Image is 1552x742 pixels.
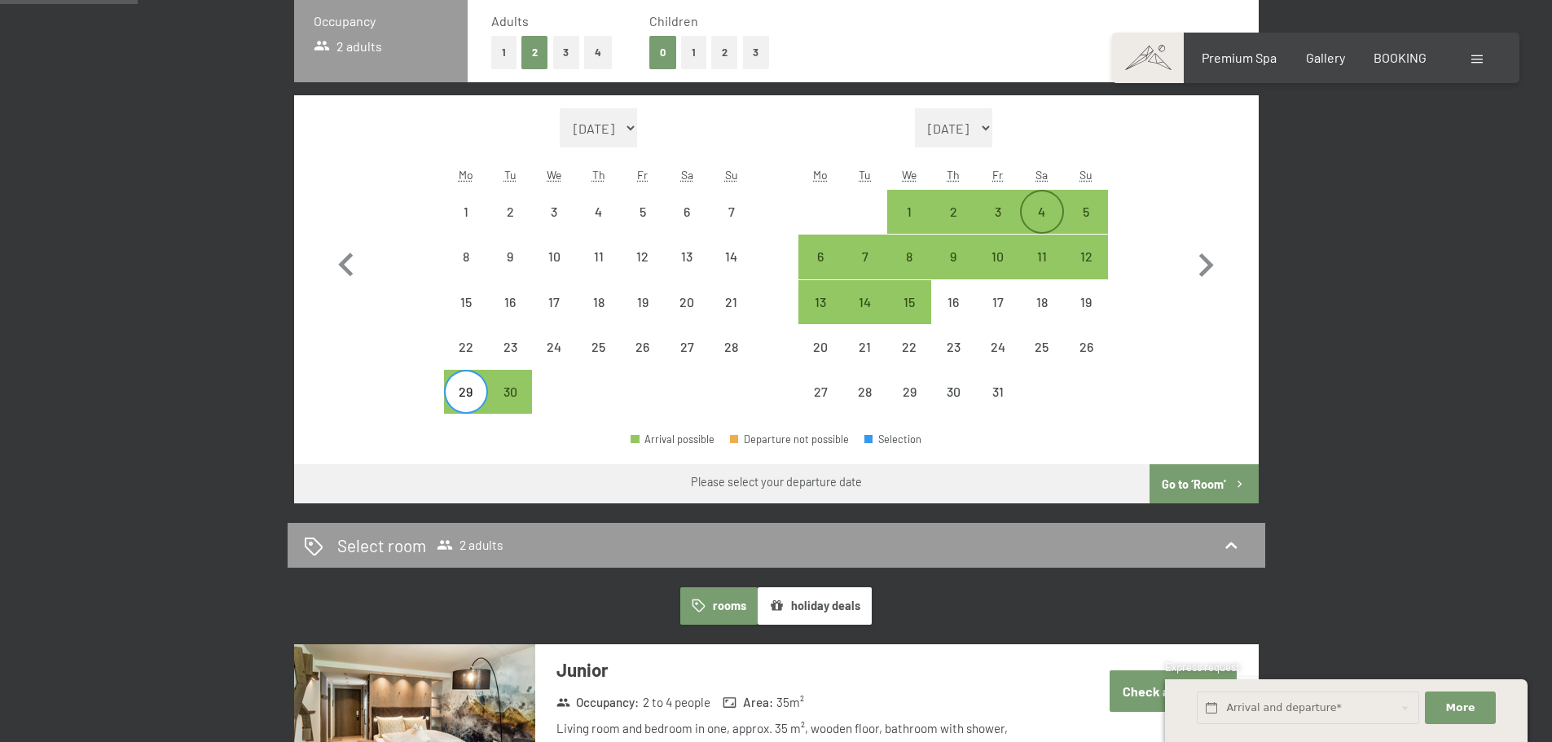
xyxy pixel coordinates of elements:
[1020,325,1064,369] div: Departure not possible
[1066,205,1106,246] div: 5
[931,280,975,324] div: Departure not possible
[975,280,1019,324] div: Departure not possible
[1425,692,1495,725] button: More
[887,280,931,324] div: Wed Oct 15 2025
[1064,235,1108,279] div: Sun Oct 12 2025
[649,36,676,69] button: 0
[337,533,426,557] h2: Select room
[665,235,709,279] div: Departure not possible
[637,168,648,182] abbr: Friday
[709,235,753,279] div: Sun Sep 14 2025
[1020,280,1064,324] div: Sat Oct 18 2025
[666,340,707,381] div: 27
[532,190,576,234] div: Wed Sep 03 2025
[1202,50,1277,65] a: Premium Spa
[977,250,1018,291] div: 10
[843,235,887,279] div: Tue Oct 07 2025
[532,325,576,369] div: Departure not possible
[887,235,931,279] div: Departure possible
[314,37,383,55] span: 2 adults
[577,235,621,279] div: Thu Sep 11 2025
[488,235,532,279] div: Departure not possible
[798,370,842,414] div: Departure not possible
[666,296,707,336] div: 20
[709,325,753,369] div: Departure not possible
[1064,235,1108,279] div: Departure possible
[532,235,576,279] div: Departure not possible
[649,13,698,29] span: Children
[532,280,576,324] div: Wed Sep 17 2025
[444,370,488,414] div: Departure possible
[622,205,663,246] div: 5
[577,325,621,369] div: Thu Sep 25 2025
[843,235,887,279] div: Departure possible
[488,280,532,324] div: Tue Sep 16 2025
[975,280,1019,324] div: Fri Oct 17 2025
[490,250,530,291] div: 9
[845,340,886,381] div: 21
[1064,190,1108,234] div: Departure possible
[547,168,561,182] abbr: Wednesday
[488,325,532,369] div: Departure not possible
[577,190,621,234] div: Departure not possible
[444,235,488,279] div: Departure not possible
[444,190,488,234] div: Departure not possible
[556,657,1041,683] h3: Junior
[1165,661,1240,674] span: Express request
[709,280,753,324] div: Sun Sep 21 2025
[931,325,975,369] div: Thu Oct 23 2025
[800,385,841,426] div: 27
[800,340,841,381] div: 20
[1182,108,1229,415] button: Next month
[534,296,574,336] div: 17
[992,168,1003,182] abbr: Friday
[1064,280,1108,324] div: Sun Oct 19 2025
[889,340,930,381] div: 22
[845,296,886,336] div: 14
[975,325,1019,369] div: Fri Oct 24 2025
[621,235,665,279] div: Fri Sep 12 2025
[584,36,612,69] button: 4
[1066,340,1106,381] div: 26
[730,434,849,445] div: Departure not possible
[314,12,448,30] h3: Occupancy
[859,168,871,182] abbr: Tuesday
[577,235,621,279] div: Departure not possible
[681,36,706,69] button: 1
[592,168,605,182] abbr: Thursday
[725,168,738,182] abbr: Sunday
[621,280,665,324] div: Fri Sep 19 2025
[1022,250,1062,291] div: 11
[977,340,1018,381] div: 24
[1446,700,1475,715] span: More
[1020,190,1064,234] div: Departure possible
[1150,464,1258,503] button: Go to ‘Room’
[864,434,921,445] div: Selection
[665,190,709,234] div: Sat Sep 06 2025
[532,235,576,279] div: Wed Sep 10 2025
[490,296,530,336] div: 16
[459,168,473,182] abbr: Monday
[1020,235,1064,279] div: Departure possible
[843,370,887,414] div: Departure not possible
[1064,325,1108,369] div: Sun Oct 26 2025
[1020,325,1064,369] div: Sat Oct 25 2025
[444,370,488,414] div: Mon Sep 29 2025
[977,205,1018,246] div: 3
[534,205,574,246] div: 3
[709,190,753,234] div: Departure not possible
[776,694,804,711] span: 35 m²
[709,235,753,279] div: Departure not possible
[933,296,974,336] div: 16
[931,280,975,324] div: Thu Oct 16 2025
[798,235,842,279] div: Departure possible
[534,250,574,291] div: 10
[798,280,842,324] div: Mon Oct 13 2025
[577,325,621,369] div: Departure not possible
[889,385,930,426] div: 29
[622,296,663,336] div: 19
[446,205,486,246] div: 1
[798,325,842,369] div: Departure not possible
[743,36,770,69] button: 3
